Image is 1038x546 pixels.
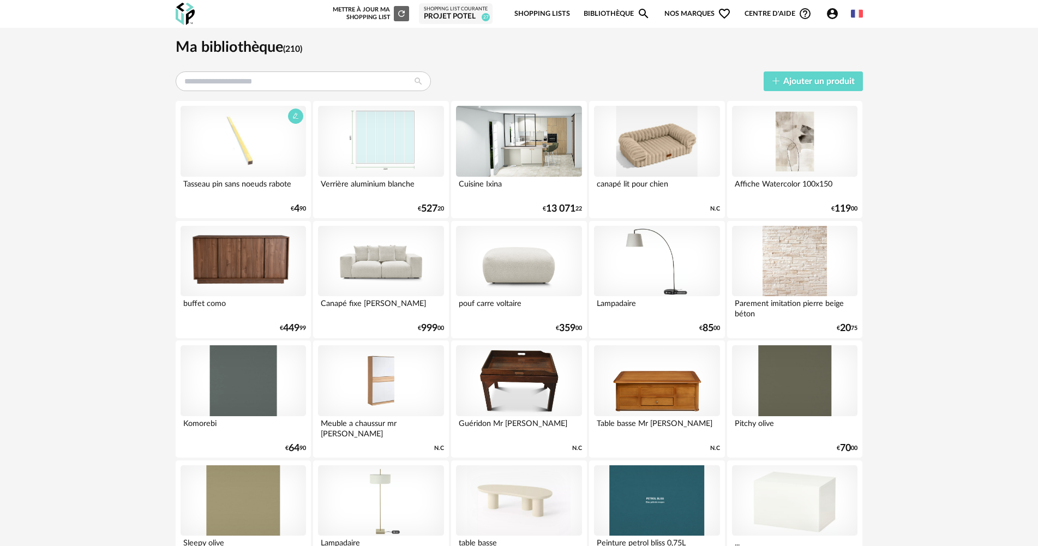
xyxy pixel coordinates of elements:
[421,325,437,332] span: 999
[451,221,586,338] a: pouf carre voltaire pouf carre voltaire €35900
[318,177,443,199] div: Verrière aluminium blanche
[589,340,724,458] a: Table basse Mr nzitunga Table basse Mr [PERSON_NAME] N.C
[732,296,857,318] div: Parement imitation pierre beige béton
[826,7,844,20] span: Account Circle icon
[313,340,448,458] a: Meuble a chaussur mr nzitunga Meuble a chaussur mr [PERSON_NAME] N.C
[732,416,857,438] div: Pitchy olive
[710,205,720,213] span: N.C
[840,325,851,332] span: 20
[727,340,862,458] a: Pitchy olive Pitchy olive €7000
[594,296,719,318] div: Lampadaire
[313,101,448,218] a: Verrière aluminium blanche Verrière aluminium blanche €52720
[594,416,719,438] div: Table basse Mr [PERSON_NAME]
[176,101,311,218] a: Tasseau pin sans noeuds rabote Tasseau pin sans noeuds rabote €490
[456,296,581,318] div: pouf carre voltaire
[783,77,855,86] span: Ajouter un produit
[589,101,724,218] a: canapé lit pour chien canapé lit pour chien N.C
[285,445,306,452] div: € 90
[291,205,306,213] div: € 90
[283,45,302,53] span: (210)
[456,416,581,438] div: Guéridon Mr [PERSON_NAME]
[840,445,851,452] span: 70
[418,205,444,213] div: € 20
[289,445,299,452] span: 64
[418,325,444,332] div: € 00
[664,1,731,27] span: Nos marques
[421,205,437,213] span: 527
[424,6,488,22] a: Shopping List courante Projet Potel 27
[732,177,857,199] div: Affiche Watercolor 100x150
[434,445,444,452] span: N.C
[424,12,488,22] div: Projet Potel
[556,325,582,332] div: € 00
[543,205,582,213] div: € 22
[727,221,862,338] a: Parement imitation pierre beige béton Parement imitation pierre beige béton €2075
[313,221,448,338] a: Canapé fixe voltaire Canapé fixe [PERSON_NAME] €99900
[826,7,839,20] span: Account Circle icon
[514,1,570,27] a: Shopping Lists
[589,221,724,338] a: Lampadaire Lampadaire €8500
[181,296,306,318] div: buffet como
[318,416,443,438] div: Meuble a chaussur mr [PERSON_NAME]
[799,7,812,20] span: Help Circle Outline icon
[283,325,299,332] span: 449
[294,205,299,213] span: 4
[181,177,306,199] div: Tasseau pin sans noeuds rabote
[745,7,812,20] span: Centre d'aideHelp Circle Outline icon
[176,3,195,25] img: OXP
[837,445,857,452] div: € 00
[181,416,306,438] div: Komorebi
[546,205,575,213] span: 13 071
[699,325,720,332] div: € 00
[482,13,490,21] span: 27
[318,296,443,318] div: Canapé fixe [PERSON_NAME]
[851,8,863,20] img: fr
[764,71,863,92] button: Ajouter un produit
[594,177,719,199] div: canapé lit pour chien
[572,445,582,452] span: N.C
[280,325,306,332] div: € 99
[837,325,857,332] div: € 75
[727,101,862,218] a: Affiche Watercolor 100x150 Affiche Watercolor 100x150 €11900
[835,205,851,213] span: 119
[584,1,650,27] a: BibliothèqueMagnify icon
[176,221,311,338] a: buffet como buffet como €44999
[451,340,586,458] a: Guéridon Mr Nzitunga Guéridon Mr [PERSON_NAME] N.C
[637,7,650,20] span: Magnify icon
[397,10,406,16] span: Refresh icon
[424,6,488,13] div: Shopping List courante
[710,445,720,452] span: N.C
[559,325,575,332] span: 359
[718,7,731,20] span: Heart Outline icon
[703,325,713,332] span: 85
[831,205,857,213] div: € 00
[176,38,863,57] h1: Ma bibliothèque
[331,6,409,21] div: Mettre à jour ma Shopping List
[456,177,581,199] div: Cuisine Ixina
[451,101,586,218] a: Cuisine Ixina Cuisine Ixina €13 07122
[176,340,311,458] a: Komorebi Komorebi €6490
